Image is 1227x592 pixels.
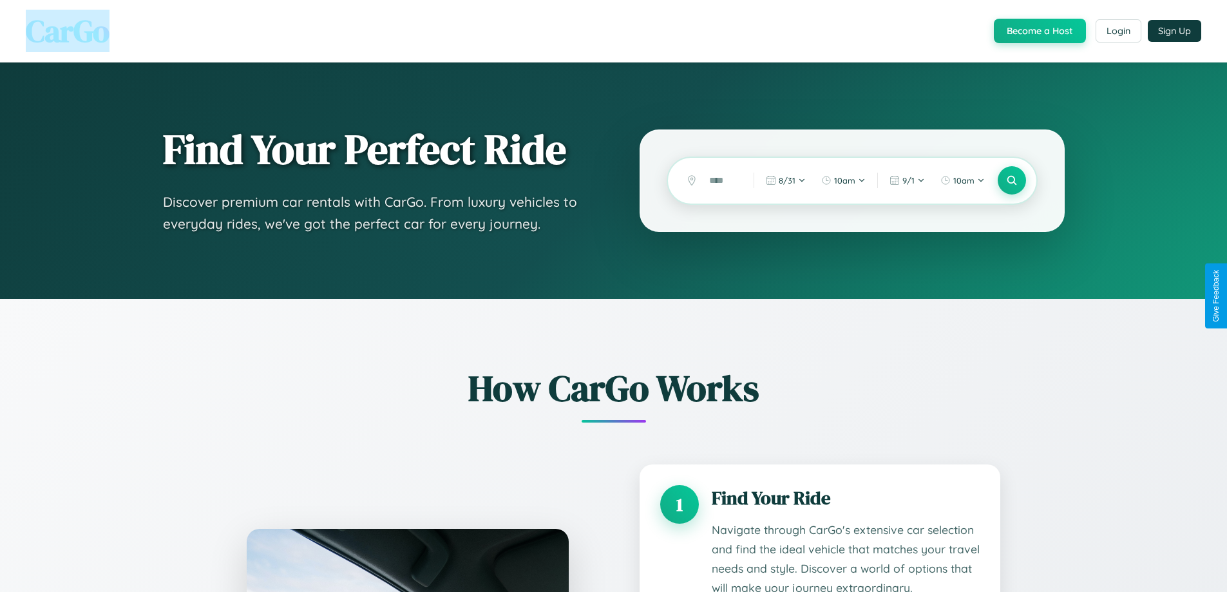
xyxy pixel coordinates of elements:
[26,10,109,52] span: CarGo
[1212,270,1221,322] div: Give Feedback
[994,19,1086,43] button: Become a Host
[759,170,812,191] button: 8/31
[660,485,699,524] div: 1
[815,170,872,191] button: 10am
[883,170,931,191] button: 9/1
[712,485,980,511] h3: Find Your Ride
[163,191,588,234] p: Discover premium car rentals with CarGo. From luxury vehicles to everyday rides, we've got the pe...
[934,170,991,191] button: 10am
[902,175,915,186] span: 9 / 1
[163,127,588,172] h1: Find Your Perfect Ride
[1148,20,1201,42] button: Sign Up
[953,175,975,186] span: 10am
[1096,19,1141,43] button: Login
[834,175,855,186] span: 10am
[779,175,795,186] span: 8 / 31
[227,363,1000,413] h2: How CarGo Works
